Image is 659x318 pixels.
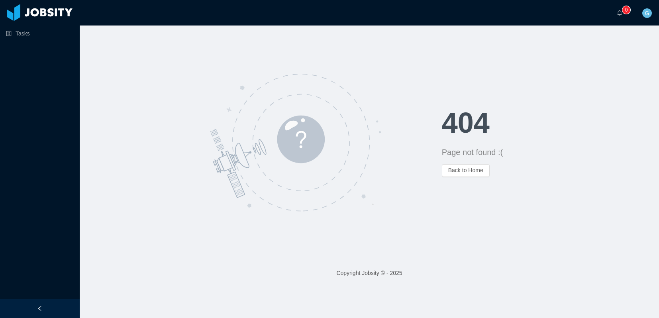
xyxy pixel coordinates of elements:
[645,8,649,18] span: G
[442,108,659,137] h1: 404
[442,147,659,158] div: Page not found :(
[442,164,490,177] button: Back to Home
[6,26,73,41] a: icon: profileTasks
[80,259,659,287] footer: Copyright Jobsity © - 2025
[622,6,630,14] sup: 0
[617,10,622,16] i: icon: bell
[442,167,490,173] a: Back to Home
